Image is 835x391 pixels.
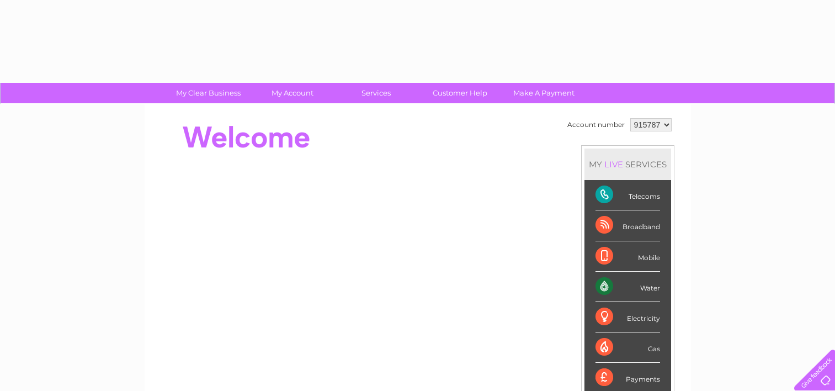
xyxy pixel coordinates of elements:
[565,115,627,134] td: Account number
[414,83,506,103] a: Customer Help
[595,272,660,302] div: Water
[595,180,660,210] div: Telecoms
[584,149,671,180] div: MY SERVICES
[595,210,660,241] div: Broadband
[595,302,660,332] div: Electricity
[331,83,422,103] a: Services
[595,332,660,363] div: Gas
[595,241,660,272] div: Mobile
[498,83,589,103] a: Make A Payment
[247,83,338,103] a: My Account
[602,159,625,170] div: LIVE
[163,83,254,103] a: My Clear Business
